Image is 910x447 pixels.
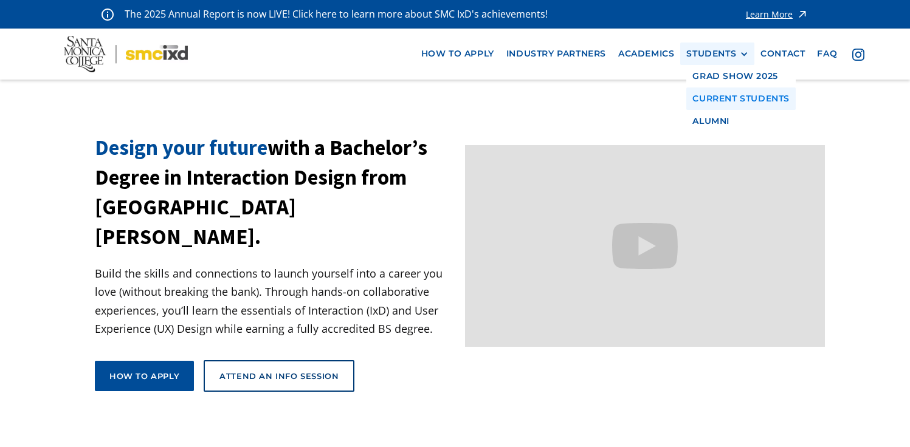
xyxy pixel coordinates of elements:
[95,264,455,338] p: Build the skills and connections to launch yourself into a career you love (without breaking the ...
[95,133,455,252] h1: with a Bachelor’s Degree in Interaction Design from [GEOGRAPHIC_DATA][PERSON_NAME].
[64,36,188,72] img: Santa Monica College - SMC IxD logo
[796,6,808,22] img: icon - arrow - alert
[102,8,114,21] img: icon - information - alert
[686,49,748,59] div: STUDENTS
[686,65,796,132] nav: STUDENTS
[500,43,612,65] a: industry partners
[612,43,680,65] a: Academics
[125,6,549,22] p: The 2025 Annual Report is now LIVE! Click here to learn more about SMC IxD's achievements!
[465,145,826,347] iframe: Design your future with a Bachelor's Degree in Interaction Design from Santa Monica College
[109,370,179,381] div: How to apply
[754,43,811,65] a: contact
[686,87,796,110] a: Current Students
[686,110,796,132] a: Alumni
[95,134,267,161] span: Design your future
[686,49,736,59] div: STUDENTS
[686,65,796,87] a: GRAD SHOW 2025
[811,43,843,65] a: faq
[219,370,339,381] div: Attend an Info Session
[95,361,194,391] a: How to apply
[746,6,808,22] a: Learn More
[415,43,500,65] a: how to apply
[746,10,793,19] div: Learn More
[204,360,354,392] a: Attend an Info Session
[852,49,864,61] img: icon - instagram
